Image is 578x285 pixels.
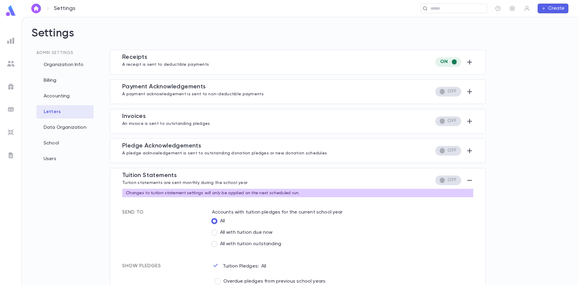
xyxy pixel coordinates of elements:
[7,106,14,113] img: batches_grey.339ca447c9d9533ef1741baa751efc33.svg
[220,230,273,236] span: All with tuition due now
[212,257,266,271] div: All
[122,54,147,60] span: Receipt s
[54,5,75,12] p: Settings
[36,121,94,134] div: Data Organization
[33,6,40,11] img: home_white.a664292cf8c1dea59945f0da9f25487c.svg
[122,113,146,119] span: Invoice s
[122,264,161,268] span: Show Pledges
[36,105,94,119] div: Letters
[122,84,206,90] span: Payment Acknowledgement s
[122,120,210,126] p: An invoice is sent to outstanding pledges
[122,143,201,149] span: Pledge Acknowledgement s
[7,152,14,159] img: letters_grey.7941b92b52307dd3b8a917253454ce1c.svg
[36,90,94,103] div: Accounting
[435,176,461,185] div: Missing letter template
[36,152,94,166] div: Users
[36,74,94,87] div: Billing
[36,51,73,55] span: Admin Settings
[220,218,225,224] span: All
[122,90,264,97] p: A payment acknowledgement is sent to non-deductible payments
[220,241,281,247] span: All with tuition outstanding
[122,150,327,156] p: A pledge acknowledgement is sent to outstanding donation pledges or new donation schedules
[538,4,568,13] button: Create
[7,60,14,67] img: students_grey.60c7aba0da46da39d6d829b817ac14fc.svg
[122,173,177,179] span: Tuition Statement s
[435,116,461,126] div: Missing letter template
[7,83,14,90] img: campaigns_grey.99e729a5f7ee94e3726e6486bddda8f1.svg
[212,209,474,215] p: Accounts with tuition pledges for the current school year
[435,87,461,97] div: Missing letter template
[32,27,568,50] h2: Settings
[7,129,14,136] img: imports_grey.530a8a0e642e233f2baf0ef88e8c9fcb.svg
[7,37,14,44] img: reports_grey.c525e4749d1bce6a11f5fe2a8de1b229.svg
[122,210,144,215] span: Send To
[126,191,300,195] p: Changes to tuition statement settings will only be applied on the next scheduled run.
[122,61,209,67] p: A receipt is sent to deductible payments
[36,137,94,150] div: School
[5,5,17,17] img: logo
[223,263,262,269] p: Tuition Pledges:
[435,146,461,156] div: Missing letter template
[36,58,94,71] div: Organization Info
[122,179,247,185] p: Tuition statements are sent monthly during the school year
[223,278,326,284] span: Overdue pledges from previous school years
